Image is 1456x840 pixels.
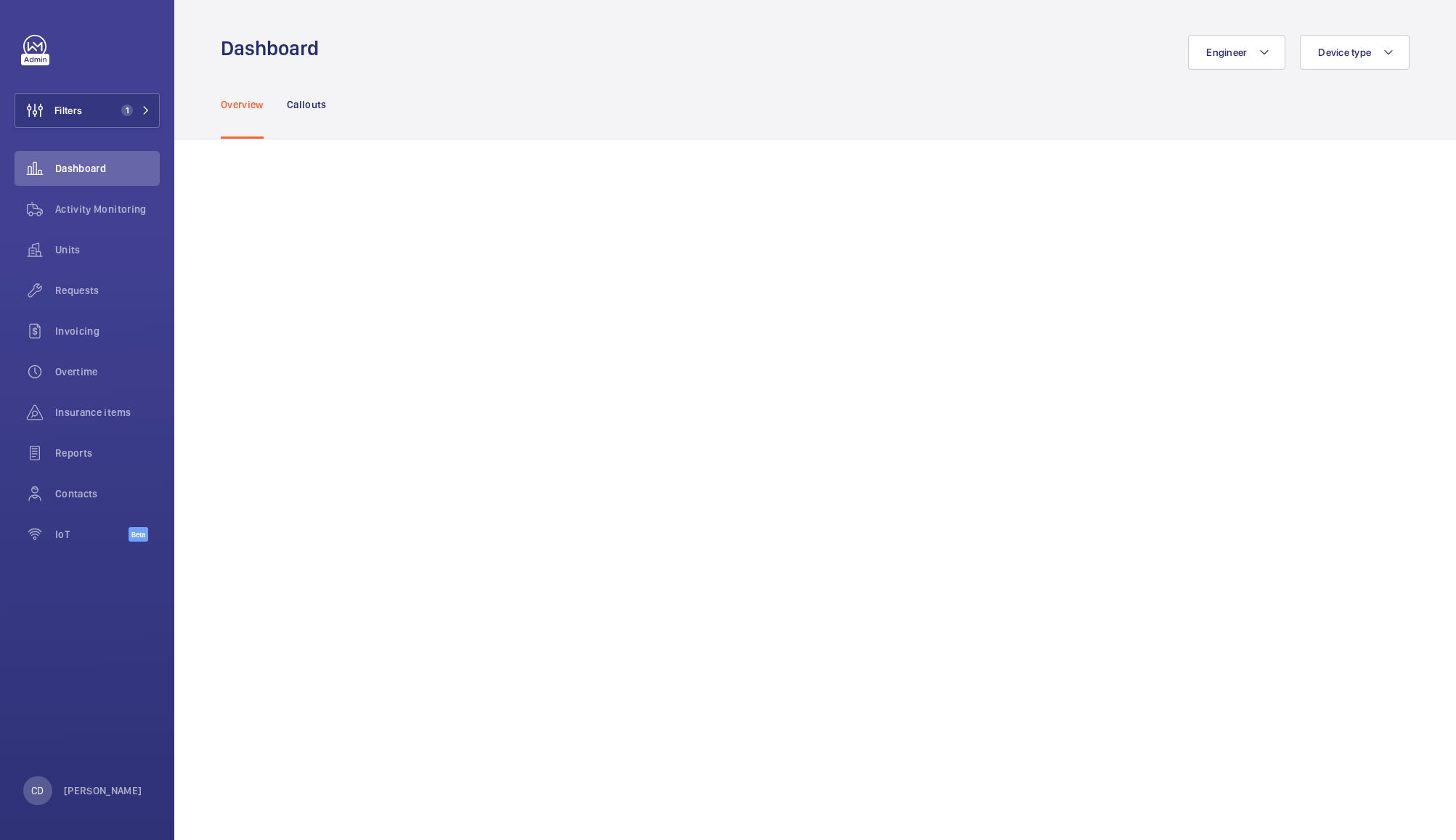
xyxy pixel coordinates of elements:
[55,324,160,338] span: Invoicing
[1206,46,1247,58] span: Engineer
[221,97,264,112] p: Overview
[55,486,160,501] span: Contacts
[1318,46,1371,58] span: Device type
[55,405,160,420] span: Insurance items
[55,242,160,257] span: Units
[55,161,160,176] span: Dashboard
[31,783,44,798] p: CD
[55,283,160,298] span: Requests
[55,202,160,216] span: Activity Monitoring
[1300,35,1410,70] button: Device type
[129,527,148,542] span: Beta
[1188,35,1285,70] button: Engineer
[64,783,142,798] p: [PERSON_NAME]
[15,93,160,128] button: Filters1
[221,35,328,62] h1: Dashboard
[55,527,129,542] span: IoT
[54,103,82,118] span: Filters
[121,105,133,116] span: 1
[55,446,160,460] span: Reports
[287,97,327,112] p: Callouts
[55,364,160,379] span: Overtime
